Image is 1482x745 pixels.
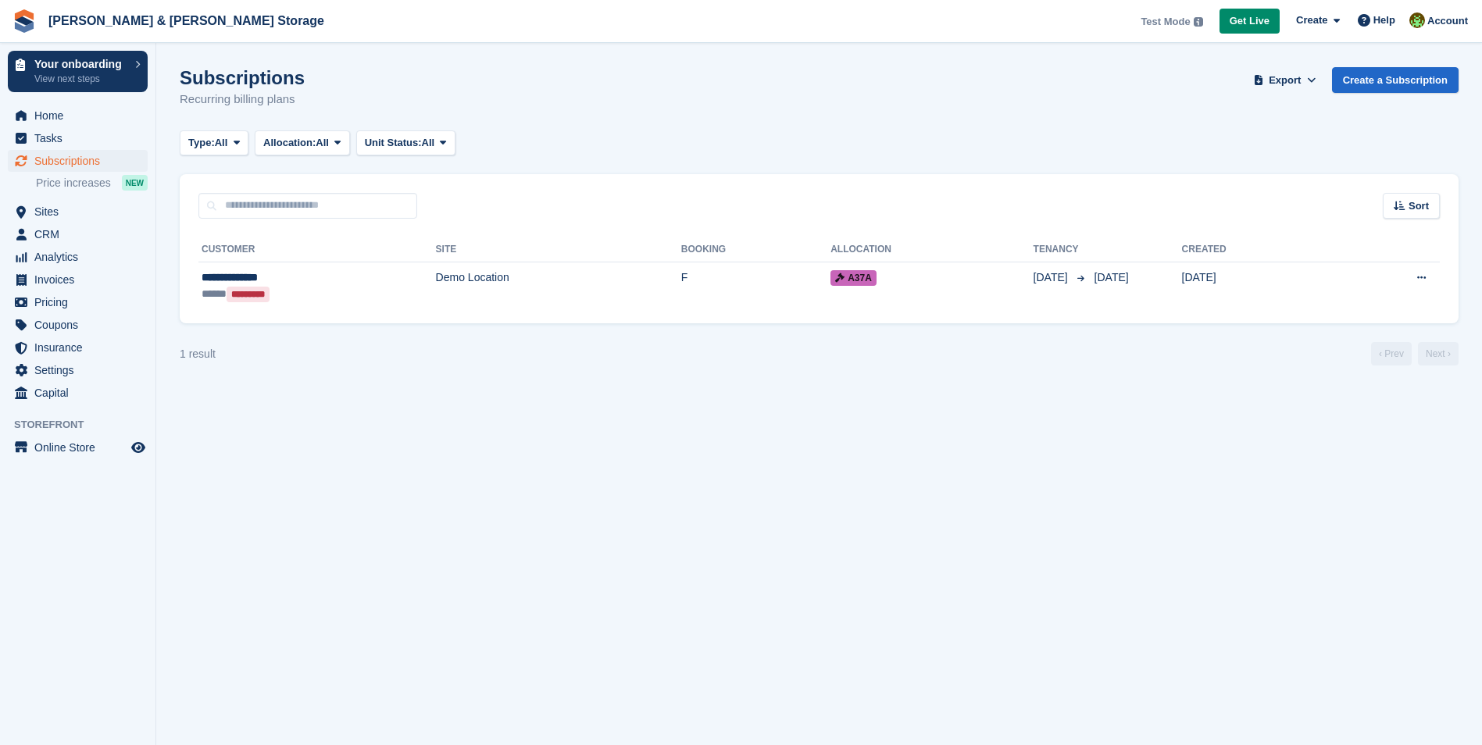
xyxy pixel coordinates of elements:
h1: Subscriptions [180,67,305,88]
th: Site [436,237,681,262]
img: icon-info-grey-7440780725fd019a000dd9b08b2336e03edf1995a4989e88bcd33f0948082b44.svg [1194,17,1203,27]
span: Settings [34,359,128,381]
span: Home [34,105,128,127]
img: Olivia Foreman [1409,12,1425,28]
a: menu [8,223,148,245]
th: Allocation [830,237,1033,262]
span: Unit Status: [365,135,422,151]
a: Get Live [1220,9,1280,34]
a: menu [8,127,148,149]
span: Subscriptions [34,150,128,172]
a: Create a Subscription [1332,67,1459,93]
th: Booking [681,237,830,262]
p: Your onboarding [34,59,127,70]
span: Pricing [34,291,128,313]
span: Online Store [34,437,128,458]
button: Type: All [180,130,248,156]
div: NEW [122,175,148,191]
a: menu [8,337,148,358]
th: Tenancy [1034,237,1088,262]
p: Recurring billing plans [180,91,305,109]
a: menu [8,291,148,313]
a: menu [8,269,148,291]
span: Invoices [34,269,128,291]
a: Price increases NEW [36,174,148,191]
p: View next steps [34,72,127,86]
span: Price increases [36,176,111,191]
a: [PERSON_NAME] & [PERSON_NAME] Storage [42,8,330,34]
img: stora-icon-8386f47178a22dfd0bd8f6a31ec36ba5ce8667c1dd55bd0f319d3a0aa187defe.svg [12,9,36,33]
a: menu [8,246,148,268]
nav: Page [1368,342,1462,365]
span: Create [1296,12,1327,28]
a: menu [8,382,148,404]
span: Capital [34,382,128,404]
td: Demo Location [436,262,681,311]
span: Coupons [34,314,128,336]
span: All [215,135,228,151]
span: [DATE] [1095,271,1129,283]
a: Your onboarding View next steps [8,51,148,92]
span: Test Mode [1141,14,1190,30]
span: Analytics [34,246,128,268]
span: Tasks [34,127,128,149]
a: menu [8,105,148,127]
span: Allocation: [263,135,316,151]
a: menu [8,359,148,381]
span: All [422,135,435,151]
span: Sort [1409,198,1429,214]
span: CRM [34,223,128,245]
span: Insurance [34,337,128,358]
button: Allocation: All [255,130,350,156]
span: Type: [188,135,215,151]
a: menu [8,314,148,336]
a: Preview store [129,438,148,457]
a: Previous [1371,342,1412,365]
span: Help [1373,12,1395,28]
span: All [316,135,329,151]
a: menu [8,437,148,458]
button: Export [1251,67,1320,93]
div: 1 result [180,346,216,362]
th: Created [1182,237,1331,262]
th: Customer [198,237,436,262]
a: menu [8,150,148,172]
span: [DATE] [1034,269,1071,286]
span: A37A [830,270,877,286]
span: Get Live [1230,13,1270,29]
a: menu [8,201,148,223]
td: F [681,262,830,311]
span: Export [1269,73,1301,88]
td: [DATE] [1182,262,1331,311]
a: Next [1418,342,1459,365]
span: Storefront [14,417,155,433]
button: Unit Status: All [356,130,455,156]
span: Account [1427,13,1468,29]
span: Sites [34,201,128,223]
